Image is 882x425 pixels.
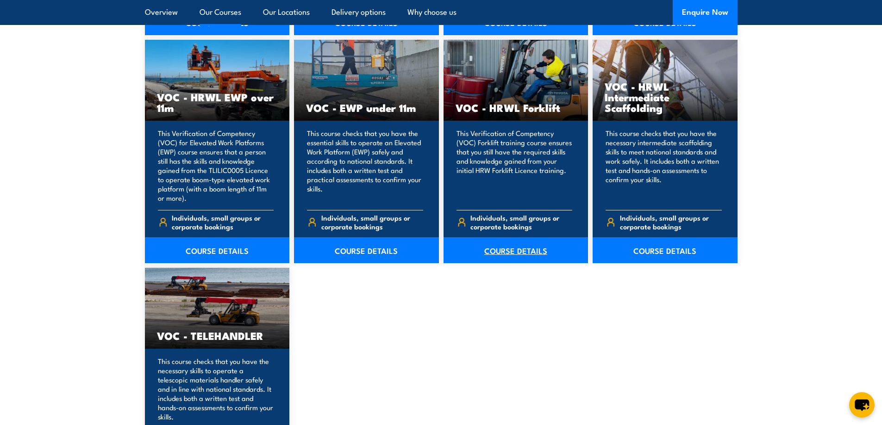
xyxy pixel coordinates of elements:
a: COURSE DETAILS [593,237,738,263]
h3: VOC - TELEHANDLER [157,330,278,341]
p: This course checks that you have the necessary intermediate scaffolding skills to meet national s... [606,129,722,203]
a: COURSE DETAILS [444,237,588,263]
h3: VOC - EWP under 11m [306,102,427,113]
a: COURSE DETAILS [294,237,439,263]
span: Individuals, small groups or corporate bookings [620,213,722,231]
p: This course checks that you have the necessary skills to operate a telescopic materials handler s... [158,357,274,421]
p: This Verification of Competency (VOC) Forklift training course ensures that you still have the re... [457,129,573,203]
a: COURSE DETAILS [145,237,290,263]
p: This Verification of Competency (VOC) for Elevated Work Platforms (EWP) course ensures that a per... [158,129,274,203]
h3: VOC - HRWL EWP over 11m [157,92,278,113]
span: Individuals, small groups or corporate bookings [172,213,274,231]
span: Individuals, small groups or corporate bookings [321,213,423,231]
button: chat-button [849,392,875,418]
h3: VOC - HRWL Intermediate Scaffolding [605,81,726,113]
h3: VOC - HRWL Forklift [456,102,576,113]
p: This course checks that you have the essential skills to operate an Elevated Work Platform (EWP) ... [307,129,423,203]
span: Individuals, small groups or corporate bookings [470,213,572,231]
